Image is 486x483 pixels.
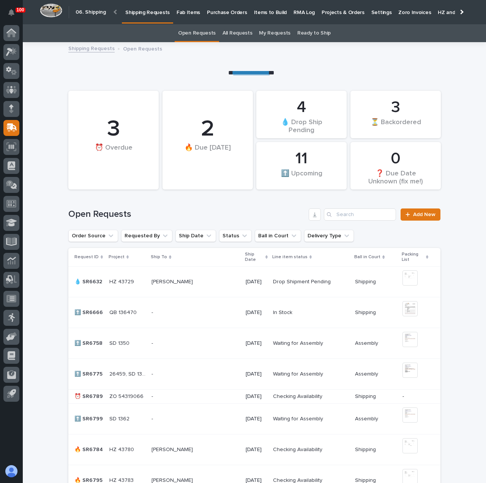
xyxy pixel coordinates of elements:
p: Ball in Court [354,253,380,261]
p: [PERSON_NAME] [151,277,194,285]
p: Checking Availability [273,445,324,453]
button: Delivery Type [304,230,354,242]
p: Waiting for Assembly [273,339,325,347]
p: QB 136470 [109,308,138,316]
p: Project [109,253,125,261]
tr: ⬆️ SR6799⬆️ SR6799 SD 1362SD 1362 -- [DATE]Waiting for AssemblyWaiting for Assembly AssemblyAssembly [68,404,440,434]
p: - [151,392,155,400]
div: ❓ Due Date Unknown (fix me!) [363,169,428,185]
p: 26459, SD 1353 [109,369,147,377]
p: [DATE] [246,416,267,422]
h1: Open Requests [68,209,306,220]
span: Add New [413,212,436,217]
p: Waiting for Assembly [273,369,325,377]
img: Workspace Logo [40,3,62,17]
p: 🔥 SR6784 [74,445,104,453]
p: - [151,339,155,347]
a: All Requests [222,24,252,42]
a: My Requests [259,24,290,42]
p: [DATE] [246,279,267,285]
div: 4 [269,98,334,117]
p: Drop Shipment Pending [273,277,332,285]
p: In Stock [273,308,294,316]
p: Assembly [355,369,380,377]
p: Shipping [355,392,377,400]
p: - [151,308,155,316]
div: 💧 Drop Ship Pending [269,118,334,134]
div: 2 [175,115,240,143]
p: Assembly [355,414,380,422]
div: 0 [363,149,428,168]
a: Ready to Ship [297,24,331,42]
p: Ship To [151,253,167,261]
p: Checking Availability [273,392,324,400]
div: ⏰ Overdue [81,144,146,167]
p: ⬆️ SR6775 [74,369,104,377]
button: Ball in Court [255,230,301,242]
h2: 06. Shipping [76,9,106,16]
p: [DATE] [246,393,267,400]
p: Waiting for Assembly [273,414,325,422]
button: Notifications [3,5,19,21]
input: Search [324,208,396,221]
div: 3 [363,98,428,117]
p: [PERSON_NAME] [151,445,194,453]
div: Notifications100 [9,9,19,21]
button: Status [219,230,252,242]
p: 100 [17,7,24,13]
p: - [151,414,155,422]
div: ⏳ Backordered [363,118,428,134]
a: Shipping Requests [68,44,115,52]
p: Packing List [402,250,424,264]
p: ⬆️ SR6666 [74,308,104,316]
p: ZO 54319066 [109,392,145,400]
p: SD 1350 [109,339,131,347]
tr: 🔥 SR6784🔥 SR6784 HZ 43780HZ 43780 [PERSON_NAME][PERSON_NAME] [DATE]Checking AvailabilityChecking ... [68,434,440,465]
p: - [151,369,155,377]
div: 🔥 Due [DATE] [175,144,240,167]
button: users-avatar [3,463,19,479]
p: ⏰ SR6789 [74,392,104,400]
p: [DATE] [246,447,267,453]
a: Open Requests [178,24,216,42]
tr: ⬆️ SR6775⬆️ SR6775 26459, SD 135326459, SD 1353 -- [DATE]Waiting for AssemblyWaiting for Assembly... [68,359,440,390]
p: [DATE] [246,371,267,377]
p: Shipping [355,445,377,453]
div: 11 [269,149,334,168]
a: Add New [401,208,440,221]
button: Ship Date [175,230,216,242]
p: Shipping [355,277,377,285]
p: Ship Date [245,250,264,264]
tr: ⬆️ SR6758⬆️ SR6758 SD 1350SD 1350 -- [DATE]Waiting for AssemblyWaiting for Assembly AssemblyAssembly [68,328,440,359]
p: Assembly [355,339,380,347]
div: ⬆️ Upcoming [269,169,334,185]
p: ⬆️ SR6799 [74,414,104,422]
p: HZ 43729 [109,277,136,285]
p: 💧 SR6632 [74,277,104,285]
p: HZ 43780 [109,445,136,453]
button: Requested By [121,230,172,242]
p: - [402,393,428,400]
p: ⬆️ SR6758 [74,339,104,347]
p: Shipping [355,308,377,316]
button: Order Source [68,230,118,242]
tr: ⏰ SR6789⏰ SR6789 ZO 54319066ZO 54319066 -- [DATE]Checking AvailabilityChecking Availability Shipp... [68,390,440,404]
tr: 💧 SR6632💧 SR6632 HZ 43729HZ 43729 [PERSON_NAME][PERSON_NAME] [DATE]Drop Shipment PendingDrop Ship... [68,267,440,297]
p: Line item status [272,253,308,261]
div: 3 [81,115,146,143]
tr: ⬆️ SR6666⬆️ SR6666 QB 136470QB 136470 -- [DATE]In StockIn Stock ShippingShipping [68,297,440,328]
p: SD 1362 [109,414,131,422]
p: [DATE] [246,340,267,347]
p: Request ID [74,253,99,261]
p: [DATE] [246,309,267,316]
p: Open Requests [123,44,162,52]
